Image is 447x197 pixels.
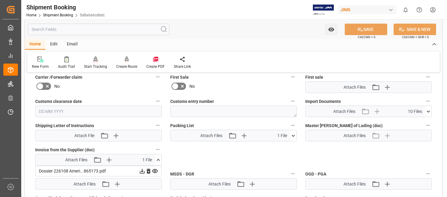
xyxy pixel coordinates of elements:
[305,98,341,105] span: Import Documents
[28,24,169,35] input: Search Fields
[344,133,366,139] span: Attach Files
[26,3,105,12] div: Shipment Booking
[305,123,383,129] span: Master [PERSON_NAME] of Lading (doc)
[154,73,162,81] button: Carrier /Forwarder claim
[25,39,46,50] div: Home
[35,147,95,153] span: Invoice from the Supplier (doc)
[84,64,107,69] div: Start Tracking
[35,74,82,80] span: Carrier /Forwarder claim
[26,13,36,17] a: Home
[170,98,214,105] span: Customs entry number
[35,171,69,177] span: Preferential tariff
[345,24,387,35] button: SAVE
[154,97,162,105] button: Customs clearance date
[154,121,162,129] button: Shipping Letter of Instructions
[402,35,429,39] span: Ctrl/CMD + Shift + S
[146,64,165,69] div: Create PDF
[170,74,189,80] span: First Sale
[408,108,422,115] span: 10 Files
[35,123,94,129] span: Shipping Letter of Instructions
[289,97,297,105] button: Customs entry number
[62,39,82,50] div: Email
[154,146,162,153] button: Invoice from the Supplier (doc)
[313,5,334,15] img: Exertis%20JAM%20-%20Email%20Logo.jpg_1722504956.jpg
[399,3,412,17] button: show 0 new notifications
[289,170,297,178] button: MSDS - DGR
[333,108,355,115] span: Attach Files
[189,83,195,90] span: No
[277,133,287,139] span: 1 File
[358,35,375,39] span: Ctrl/CMD + S
[394,24,436,35] button: SAVE & NEW
[32,64,49,69] div: New Form
[73,181,96,187] span: Attach Files
[338,5,396,14] div: JIMS
[74,133,94,139] span: Attach File
[54,83,60,90] span: No
[289,121,297,129] button: Packing List
[65,157,87,163] span: Attach Files
[424,170,432,178] button: OGD - PGA
[412,3,426,17] button: Help Center
[35,106,162,117] input: DD.MM.YYYY
[43,13,73,17] a: Shipment Booking
[174,64,191,69] div: Share Link
[208,181,231,187] span: Attach Files
[305,74,323,80] span: First sale
[200,133,222,139] span: Attach Files
[170,171,194,177] span: MSDS - DGR
[116,64,137,69] div: Create Route
[39,168,158,174] div: Dossier 226108 Ameri...865173.pdf
[338,4,399,15] button: JIMS
[46,39,62,50] div: Edit
[305,171,326,177] span: OGD - PGA
[58,64,75,69] div: Audit Trail
[424,73,432,81] button: First sale
[35,98,82,105] span: Customs clearance date
[424,121,432,129] button: Master [PERSON_NAME] of Lading (doc)
[289,73,297,81] button: First Sale
[344,84,366,90] span: Attach Files
[344,181,366,187] span: Attach Files
[325,24,337,35] button: open menu
[170,123,194,129] span: Packing List
[424,97,432,105] button: Import Documents
[142,157,152,163] span: 1 File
